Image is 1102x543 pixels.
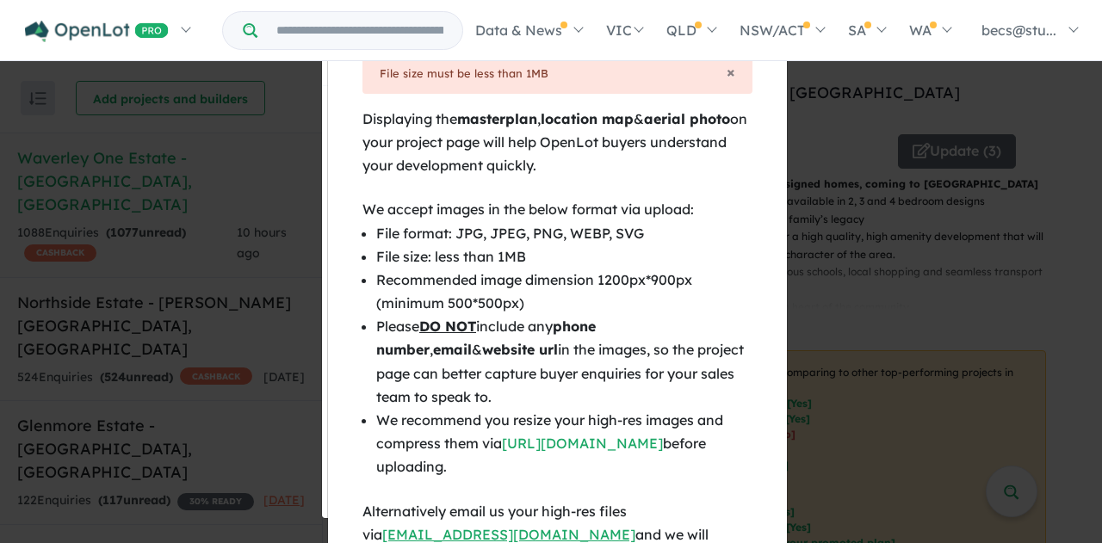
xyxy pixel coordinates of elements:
[644,110,730,127] b: aerial photo
[482,341,558,358] b: website url
[376,409,752,479] li: We recommend you resize your high-res images and compress them via before uploading.
[380,65,735,83] div: File size must be less than 1MB
[419,318,476,335] u: DO NOT
[727,62,735,82] span: ×
[981,22,1056,39] span: becs@stu...
[376,268,752,315] li: Recommended image dimension 1200px*900px (minimum 500*500px)
[261,12,459,49] input: Try estate name, suburb, builder or developer
[25,21,169,42] img: Openlot PRO Logo White
[376,222,752,245] li: File format: JPG, JPEG, PNG, WEBP, SVG
[502,435,663,452] a: [URL][DOMAIN_NAME]
[433,341,472,358] b: email
[362,198,752,221] div: We accept images in the below format via upload:
[382,526,635,543] a: [EMAIL_ADDRESS][DOMAIN_NAME]
[727,65,735,80] button: Close
[376,245,752,268] li: File size: less than 1MB
[457,110,537,127] b: masterplan
[541,110,634,127] b: location map
[376,315,752,409] li: Please include any , & in the images, so the project page can better capture buyer enquiries for ...
[362,108,752,178] div: Displaying the , & on your project page will help OpenLot buyers understand your development quic...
